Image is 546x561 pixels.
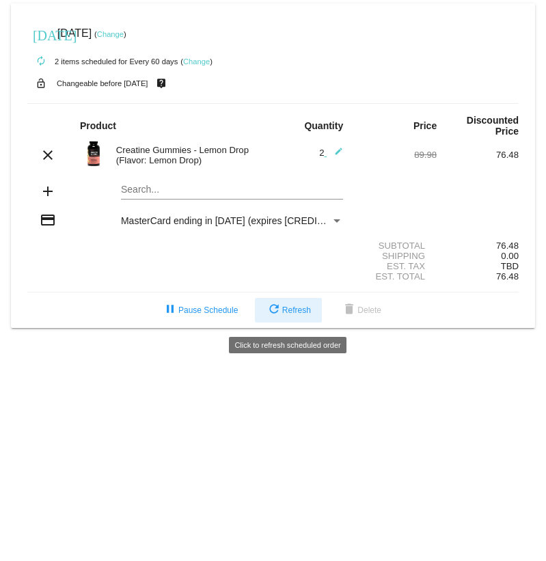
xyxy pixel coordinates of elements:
mat-icon: credit_card [40,212,56,228]
mat-icon: add [40,183,56,200]
strong: Product [80,120,116,131]
mat-icon: pause [162,302,178,318]
mat-icon: refresh [266,302,282,318]
div: 76.48 [437,241,519,251]
span: Delete [341,305,381,315]
div: Est. Total [355,271,437,282]
mat-icon: live_help [153,74,169,92]
div: 76.48 [437,150,519,160]
mat-icon: [DATE] [33,26,49,42]
span: 2 [319,148,343,158]
div: 89.98 [355,150,437,160]
a: Change [183,57,210,66]
small: ( ) [94,30,126,38]
button: Delete [330,298,392,323]
small: 2 items scheduled for Every 60 days [27,57,178,66]
img: Image-1-Creatine-Gummies-Roman-Berezecky_optimized.png [80,140,107,167]
strong: Discounted Price [467,115,519,137]
mat-icon: clear [40,147,56,163]
mat-icon: lock_open [33,74,49,92]
span: MasterCard ending in [DATE] (expires [CREDIT_CARD_DATA]) [121,215,390,226]
span: Refresh [266,305,311,315]
mat-icon: autorenew [33,53,49,70]
div: Subtotal [355,241,437,251]
div: Est. Tax [355,261,437,271]
span: TBD [501,261,519,271]
input: Search... [121,184,343,195]
button: Refresh [255,298,322,323]
mat-icon: edit [327,147,343,163]
small: ( ) [180,57,213,66]
a: Change [97,30,124,38]
strong: Quantity [304,120,343,131]
strong: Price [413,120,437,131]
button: Pause Schedule [151,298,249,323]
span: 76.48 [496,271,519,282]
div: Shipping [355,251,437,261]
small: Changeable before [DATE] [57,79,148,87]
span: 0.00 [501,251,519,261]
mat-select: Payment Method [121,215,343,226]
span: Pause Schedule [162,305,238,315]
mat-icon: delete [341,302,357,318]
div: Creatine Gummies - Lemon Drop (Flavor: Lemon Drop) [109,145,273,165]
